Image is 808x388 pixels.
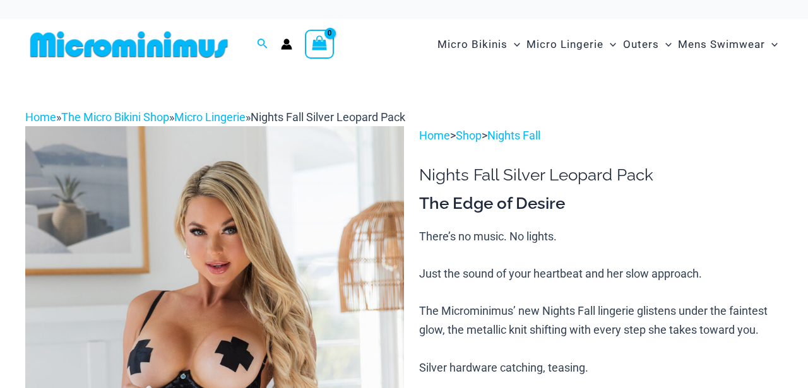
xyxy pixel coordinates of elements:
[174,110,246,124] a: Micro Lingerie
[257,37,268,52] a: Search icon link
[678,28,765,61] span: Mens Swimwear
[434,25,523,64] a: Micro BikinisMenu ToggleMenu Toggle
[419,193,783,215] h3: The Edge of Desire
[61,110,169,124] a: The Micro Bikini Shop
[305,30,334,59] a: View Shopping Cart, empty
[620,25,675,64] a: OutersMenu ToggleMenu Toggle
[419,129,450,142] a: Home
[419,165,783,185] h1: Nights Fall Silver Leopard Pack
[523,25,619,64] a: Micro LingerieMenu ToggleMenu Toggle
[25,30,233,59] img: MM SHOP LOGO FLAT
[25,110,405,124] span: » » »
[526,28,603,61] span: Micro Lingerie
[437,28,508,61] span: Micro Bikinis
[25,110,56,124] a: Home
[487,129,540,142] a: Nights Fall
[251,110,405,124] span: Nights Fall Silver Leopard Pack
[623,28,659,61] span: Outers
[659,28,672,61] span: Menu Toggle
[508,28,520,61] span: Menu Toggle
[765,28,778,61] span: Menu Toggle
[432,23,783,66] nav: Site Navigation
[281,38,292,50] a: Account icon link
[456,129,482,142] a: Shop
[675,25,781,64] a: Mens SwimwearMenu ToggleMenu Toggle
[419,126,783,145] p: > >
[603,28,616,61] span: Menu Toggle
